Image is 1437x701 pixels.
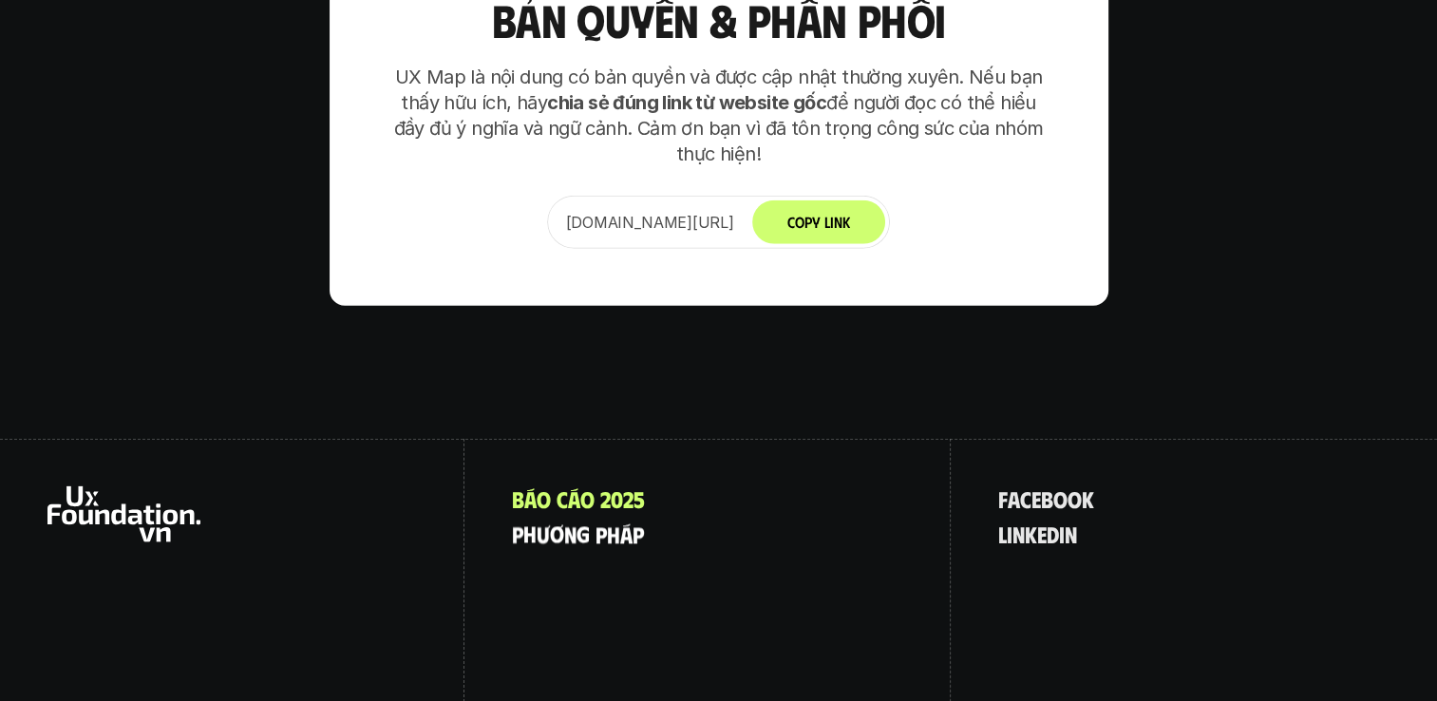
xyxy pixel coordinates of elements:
[1068,486,1082,511] span: o
[1031,486,1041,511] span: e
[752,200,885,244] button: Copy Link
[1037,521,1047,546] span: e
[633,486,645,511] span: 5
[1007,521,1012,546] span: i
[600,486,611,511] span: 2
[537,486,551,511] span: o
[512,486,524,511] span: B
[998,521,1007,546] span: l
[547,91,826,114] strong: chia sẻ đúng link từ website gốc
[512,486,645,511] a: Báocáo2025
[633,497,644,521] span: p
[1053,486,1068,511] span: o
[998,486,1008,511] span: f
[564,496,577,521] span: n
[568,486,580,511] span: á
[998,486,1094,511] a: facebook
[1012,521,1025,546] span: n
[512,521,644,546] a: phươngpháp
[596,496,607,521] span: p
[1047,521,1059,546] span: d
[557,486,568,511] span: c
[611,486,623,511] span: 0
[607,496,620,521] span: h
[1065,521,1077,546] span: n
[998,521,1077,546] a: linkedin
[623,486,633,511] span: 2
[387,65,1051,167] p: UX Map là nội dung có bản quyền và được cập nhật thường xuyên. Nếu bạn thấy hữu ích, hãy để người...
[512,496,523,521] span: p
[524,486,537,511] span: á
[1008,486,1020,511] span: a
[550,496,564,521] span: ơ
[1059,521,1065,546] span: i
[566,211,734,234] p: [DOMAIN_NAME][URL]
[1041,486,1053,511] span: b
[620,497,633,521] span: á
[577,496,590,521] span: g
[1082,486,1094,511] span: k
[523,496,537,521] span: h
[1020,486,1031,511] span: c
[537,496,550,521] span: ư
[580,486,595,511] span: o
[1025,521,1037,546] span: k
